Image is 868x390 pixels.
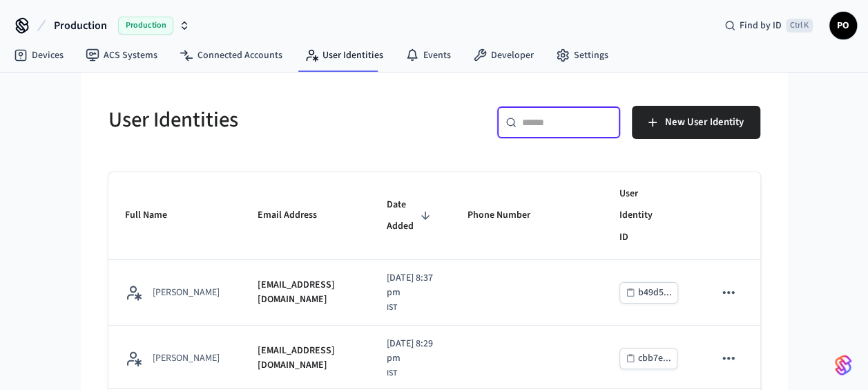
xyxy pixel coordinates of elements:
[665,113,744,131] span: New User Identity
[153,351,220,365] p: [PERSON_NAME]
[713,13,824,38] div: Find by IDCtrl K
[258,278,354,307] p: [EMAIL_ADDRESS][DOMAIN_NAME]
[108,106,426,134] h5: User Identities
[75,43,168,68] a: ACS Systems
[387,337,434,366] span: [DATE] 8:29 pm
[545,43,619,68] a: Settings
[831,13,856,38] span: PO
[835,354,851,376] img: SeamLogoGradient.69752ec5.svg
[293,43,394,68] a: User Identities
[619,183,682,248] span: User Identity ID
[619,282,678,304] button: b49d5...
[168,43,293,68] a: Connected Accounts
[467,205,548,226] span: Phone Number
[387,194,434,238] span: Date Added
[153,286,220,299] p: [PERSON_NAME]
[3,43,75,68] a: Devices
[387,337,434,380] div: Asia/Calcutta
[786,19,813,32] span: Ctrl K
[394,43,462,68] a: Events
[619,348,677,369] button: cbb7e...
[54,17,107,34] span: Production
[740,19,782,32] span: Find by ID
[632,106,760,139] button: New User Identity
[387,301,397,314] span: IST
[462,43,545,68] a: Developer
[638,350,671,367] div: cbb7e...
[387,271,434,300] span: [DATE] 8:37 pm
[125,205,185,226] span: Full Name
[258,344,354,373] p: [EMAIL_ADDRESS][DOMAIN_NAME]
[258,205,335,226] span: Email Address
[118,17,173,35] span: Production
[387,367,397,380] span: IST
[387,271,434,314] div: Asia/Calcutta
[638,284,672,301] div: b49d5...
[829,12,857,39] button: PO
